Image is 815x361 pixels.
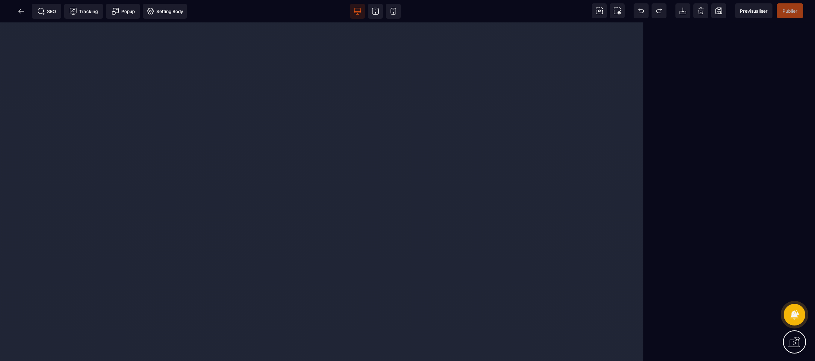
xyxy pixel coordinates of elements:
span: Previsualiser [740,8,768,14]
span: View components [592,3,607,18]
span: Setting Body [147,7,183,15]
span: Preview [735,3,772,18]
span: Popup [112,7,135,15]
span: Publier [783,8,797,14]
span: Screenshot [610,3,625,18]
span: Tracking [69,7,98,15]
span: SEO [37,7,56,15]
